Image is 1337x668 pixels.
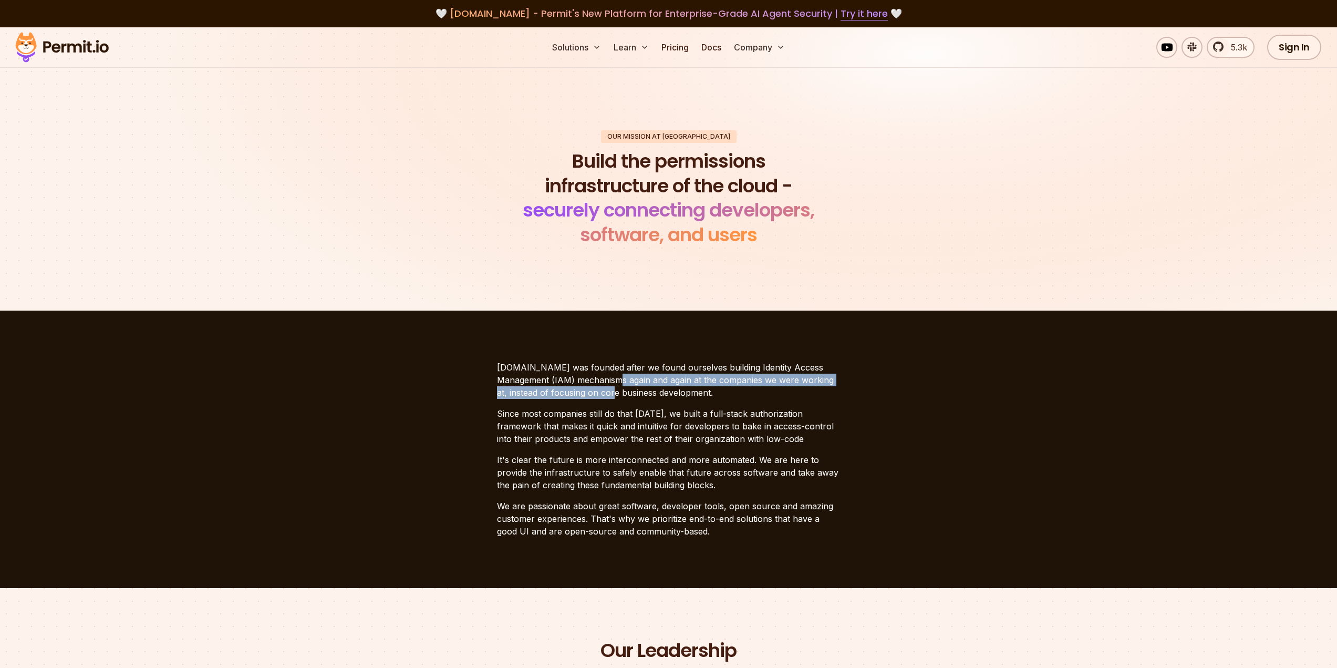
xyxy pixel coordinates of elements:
a: 5.3k [1207,37,1255,58]
h2: Our Leadership [600,639,737,663]
a: Try it here [841,7,888,20]
p: We are passionate about great software, developer tools, open source and amazing customer experie... [497,500,841,538]
a: Sign In [1267,35,1321,60]
p: It's clear the future is more interconnected and more automated. We are here to provide the infra... [497,454,841,491]
p: [DOMAIN_NAME] was founded after we found ourselves building Identity Access Management (IAM) mech... [497,361,841,399]
a: Docs [697,37,725,58]
div: 🤍 🤍 [25,6,1312,21]
span: securely connecting developers, software, and users [523,197,814,248]
span: [DOMAIN_NAME] - Permit's New Platform for Enterprise-Grade AI Agent Security | [450,7,888,20]
h1: Build the permissions infrastructure of the cloud - [509,149,829,248]
img: Permit logo [11,29,113,65]
button: Learn [609,37,653,58]
button: Solutions [548,37,605,58]
p: Since most companies still do that [DATE], we built a full-stack authorization framework that mak... [497,407,841,445]
a: Pricing [657,37,693,58]
div: Our mission at [GEOGRAPHIC_DATA] [601,130,737,143]
button: Company [730,37,789,58]
span: 5.3k [1225,41,1247,54]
